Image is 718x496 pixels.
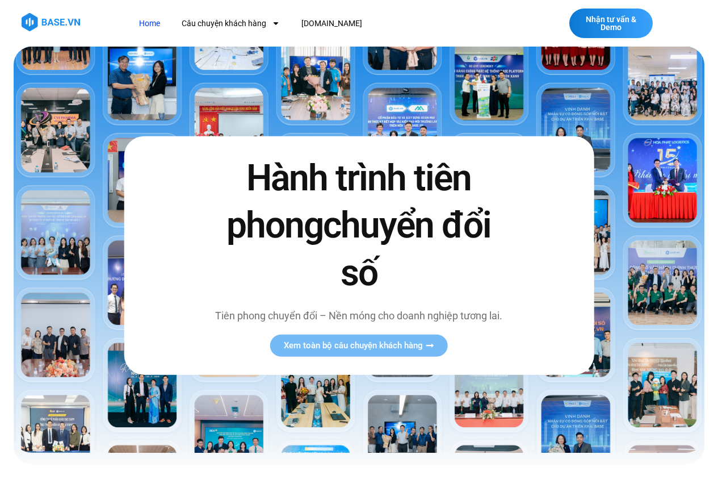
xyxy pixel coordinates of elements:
nav: Menu [131,13,512,34]
a: Home [131,13,169,34]
a: Nhận tư vấn & Demo [569,9,653,38]
h2: Hành trình tiên phong [212,155,507,297]
a: Xem toàn bộ câu chuyện khách hàng [270,335,448,357]
span: chuyển đổi số [323,204,491,294]
a: Câu chuyện khách hàng [173,13,288,34]
p: Tiên phong chuyển đổi – Nền móng cho doanh nghiệp tương lai. [212,308,507,323]
span: Xem toàn bộ câu chuyện khách hàng [284,341,423,350]
span: Nhận tư vấn & Demo [581,15,641,31]
a: [DOMAIN_NAME] [293,13,371,34]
